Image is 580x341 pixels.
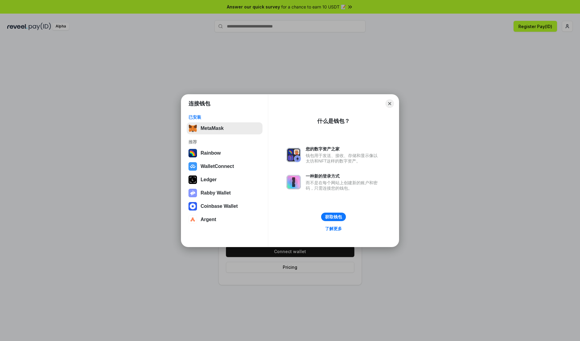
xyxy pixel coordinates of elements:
[188,175,197,184] img: svg+xml,%3Csvg%20xmlns%3D%22http%3A%2F%2Fwww.w3.org%2F2000%2Fsvg%22%20width%3D%2228%22%20height%3...
[201,177,217,182] div: Ledger
[306,153,381,164] div: 钱包用于发送、接收、存储和显示像以太坊和NFT这样的数字资产。
[201,190,231,196] div: Rabby Wallet
[187,160,263,172] button: WalletConnect
[325,226,342,231] div: 了解更多
[188,139,261,145] div: 推荐
[385,99,394,108] button: Close
[201,204,238,209] div: Coinbase Wallet
[188,149,197,157] img: svg+xml,%3Csvg%20width%3D%22120%22%20height%3D%22120%22%20viewBox%3D%220%200%20120%20120%22%20fil...
[201,150,221,156] div: Rainbow
[188,215,197,224] img: svg+xml,%3Csvg%20width%3D%2228%22%20height%3D%2228%22%20viewBox%3D%220%200%2028%2028%22%20fill%3D...
[187,214,263,226] button: Argent
[188,100,210,107] h1: 连接钱包
[188,114,261,120] div: 已安装
[188,202,197,211] img: svg+xml,%3Csvg%20width%3D%2228%22%20height%3D%2228%22%20viewBox%3D%220%200%2028%2028%22%20fill%3D...
[325,214,342,220] div: 获取钱包
[187,147,263,159] button: Rainbow
[286,148,301,162] img: svg+xml,%3Csvg%20xmlns%3D%22http%3A%2F%2Fwww.w3.org%2F2000%2Fsvg%22%20fill%3D%22none%22%20viewBox...
[188,162,197,171] img: svg+xml,%3Csvg%20width%3D%2228%22%20height%3D%2228%22%20viewBox%3D%220%200%2028%2028%22%20fill%3D...
[321,213,346,221] button: 获取钱包
[306,173,381,179] div: 一种新的登录方式
[187,122,263,134] button: MetaMask
[187,187,263,199] button: Rabby Wallet
[188,124,197,133] img: svg+xml,%3Csvg%20fill%3D%22none%22%20height%3D%2233%22%20viewBox%3D%220%200%2035%2033%22%20width%...
[321,225,346,233] a: 了解更多
[306,180,381,191] div: 而不是在每个网站上创建新的账户和密码，只需连接您的钱包。
[187,174,263,186] button: Ledger
[306,146,381,152] div: 您的数字资产之家
[201,217,216,222] div: Argent
[201,164,234,169] div: WalletConnect
[187,200,263,212] button: Coinbase Wallet
[188,189,197,197] img: svg+xml,%3Csvg%20xmlns%3D%22http%3A%2F%2Fwww.w3.org%2F2000%2Fsvg%22%20fill%3D%22none%22%20viewBox...
[201,126,224,131] div: MetaMask
[286,175,301,189] img: svg+xml,%3Csvg%20xmlns%3D%22http%3A%2F%2Fwww.w3.org%2F2000%2Fsvg%22%20fill%3D%22none%22%20viewBox...
[317,117,350,125] div: 什么是钱包？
